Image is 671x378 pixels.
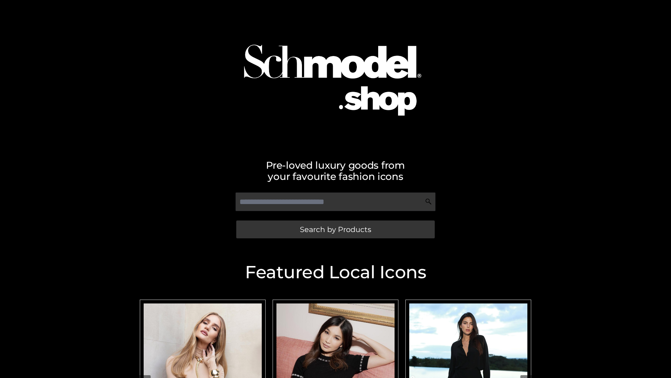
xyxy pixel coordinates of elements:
h2: Featured Local Icons​ [136,264,535,281]
h2: Pre-loved luxury goods from your favourite fashion icons [136,160,535,182]
img: Search Icon [425,198,432,205]
span: Search by Products [300,226,371,233]
a: Search by Products [236,220,435,238]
